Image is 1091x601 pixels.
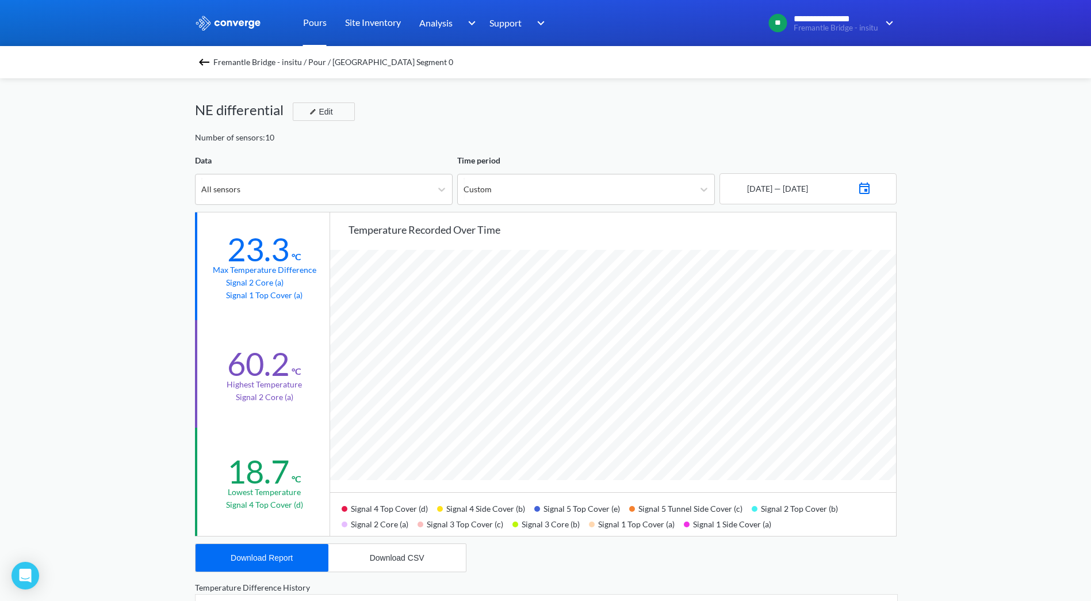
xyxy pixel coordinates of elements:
div: Temperature Difference History [195,581,897,594]
div: Number of sensors: 10 [195,131,274,144]
div: Signal 1 Side Cover (a) [684,515,780,531]
div: Signal 4 Top Cover (d) [342,500,437,515]
div: Signal 3 Core (b) [512,515,589,531]
img: edit-icon.svg [309,108,316,115]
div: Lowest temperature [228,486,301,499]
div: Signal 2 Core (a) [342,515,418,531]
div: Signal 5 Tunnel Side Cover (c) [629,500,752,515]
div: [DATE] — [DATE] [745,182,808,195]
button: Edit [293,102,355,121]
img: logo_ewhite.svg [195,16,262,31]
div: Temperature recorded over time [349,222,896,238]
img: downArrow.svg [460,16,478,30]
p: Signal 1 Top Cover (a) [226,289,303,302]
button: Download Report [196,544,328,572]
img: backspace.svg [197,55,211,69]
p: Signal 4 Top Cover (d) [226,499,303,511]
div: Open Intercom Messenger [12,562,39,589]
div: Signal 4 Side Cover (b) [437,500,534,515]
button: Download CSV [328,544,466,572]
div: Time period [457,154,715,167]
div: Signal 2 Top Cover (b) [752,500,847,515]
div: Highest temperature [227,378,302,391]
p: Signal 2 Core (a) [226,276,303,289]
div: 60.2 [227,344,289,383]
span: Analysis [419,16,453,30]
div: Download Report [231,553,293,562]
span: Fremantle Bridge - insitu / Pour / [GEOGRAPHIC_DATA] Segment 0 [213,54,453,70]
div: Edit [305,105,335,119]
div: Signal 1 Top Cover (a) [589,515,684,531]
div: 23.3 [227,230,289,269]
img: downArrow.svg [878,16,897,30]
span: Fremantle Bridge - insitu [794,24,878,32]
div: Data [195,154,453,167]
p: Signal 2 Core (a) [236,391,293,404]
img: calendar_icon_blu.svg [858,179,871,195]
div: Signal 5 Top Cover (e) [534,500,629,515]
img: downArrow.svg [530,16,548,30]
div: Signal 3 Top Cover (c) [418,515,512,531]
span: Support [489,16,522,30]
div: Max temperature difference [213,264,316,276]
div: All sensors [201,183,240,196]
div: Download CSV [370,553,424,562]
div: Custom [464,183,492,196]
div: NE differential [195,99,293,121]
div: 18.7 [227,452,289,491]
